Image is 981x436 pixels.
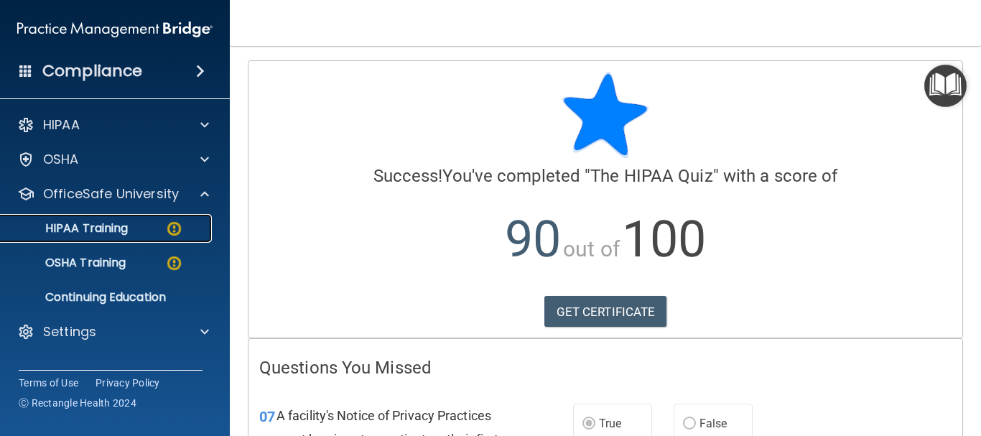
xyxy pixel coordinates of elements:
[42,61,142,81] h4: Compliance
[544,296,667,328] a: GET CERTIFICATE
[43,323,96,340] p: Settings
[599,417,621,430] span: True
[17,116,209,134] a: HIPAA
[683,419,696,430] input: False
[9,290,205,305] p: Continuing Education
[165,254,183,272] img: warning-circle.0cc9ac19.png
[19,376,78,390] a: Terms of Use
[259,408,275,425] span: 07
[590,166,712,186] span: The HIPAA Quiz
[924,65,967,107] button: Open Resource Center
[43,151,79,168] p: OSHA
[17,151,209,168] a: OSHA
[9,221,128,236] p: HIPAA Training
[19,396,136,410] span: Ⓒ Rectangle Health 2024
[43,185,179,203] p: OfficeSafe University
[699,417,727,430] span: False
[9,256,126,270] p: OSHA Training
[96,376,160,390] a: Privacy Policy
[373,166,443,186] span: Success!
[259,167,952,185] h4: You've completed " " with a score of
[562,72,648,158] img: blue-star-rounded.9d042014.png
[17,323,209,340] a: Settings
[43,116,80,134] p: HIPAA
[622,210,706,269] span: 100
[582,419,595,430] input: True
[259,358,952,377] h4: Questions You Missed
[17,185,209,203] a: OfficeSafe University
[505,210,561,269] span: 90
[17,15,213,44] img: PMB logo
[563,236,620,261] span: out of
[165,220,183,238] img: warning-circle.0cc9ac19.png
